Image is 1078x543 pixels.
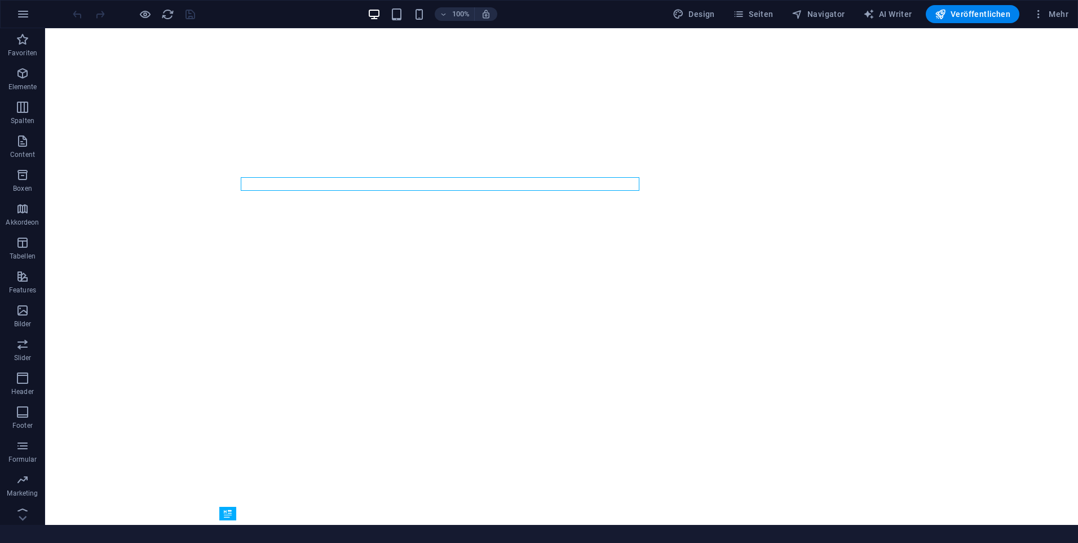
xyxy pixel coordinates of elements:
[863,8,912,20] span: AI Writer
[1033,8,1068,20] span: Mehr
[733,8,774,20] span: Seiten
[10,150,35,159] p: Content
[8,49,37,58] p: Favoriten
[935,8,1010,20] span: Veröffentlichen
[787,5,850,23] button: Navigator
[6,218,39,227] p: Akkordeon
[1028,5,1073,23] button: Mehr
[668,5,719,23] div: Design (Strg+Alt+Y)
[13,184,32,193] p: Boxen
[11,116,34,125] p: Spalten
[12,421,33,430] p: Footer
[481,9,491,19] i: Bei Größenänderung Zoomstufe automatisch an das gewählte Gerät anpassen.
[7,489,38,498] p: Marketing
[435,7,475,21] button: 100%
[8,82,37,91] p: Elemente
[161,8,174,21] i: Seite neu laden
[9,286,36,295] p: Features
[11,387,34,396] p: Header
[452,7,470,21] h6: 100%
[161,7,174,21] button: reload
[14,353,32,362] p: Slider
[10,252,36,261] p: Tabellen
[728,5,778,23] button: Seiten
[668,5,719,23] button: Design
[8,455,37,464] p: Formular
[14,319,32,329] p: Bilder
[673,8,715,20] span: Design
[859,5,917,23] button: AI Writer
[138,7,152,21] button: Klicke hier, um den Vorschau-Modus zu verlassen
[926,5,1019,23] button: Veröffentlichen
[792,8,845,20] span: Navigator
